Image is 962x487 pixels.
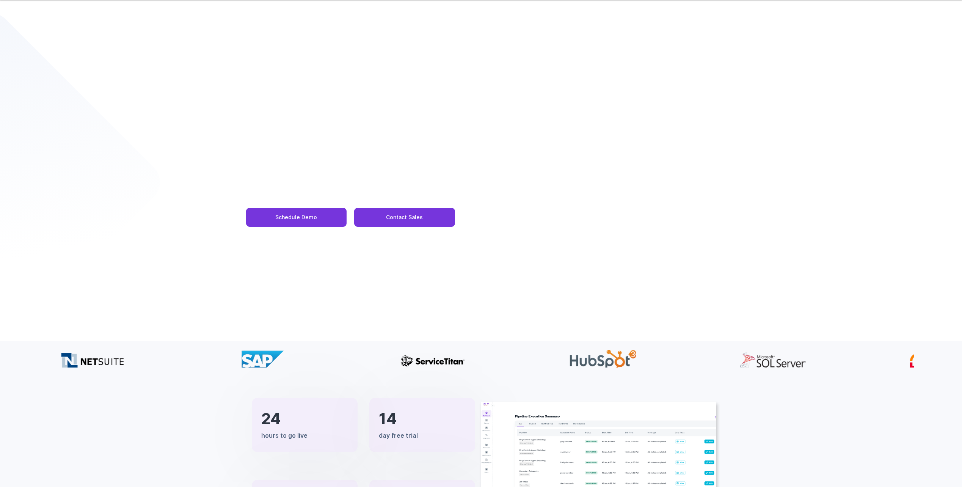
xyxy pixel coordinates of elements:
[246,208,347,227] a: Schedule Demo
[379,431,418,440] p: day free trial
[261,409,281,428] strong: 24
[379,409,397,428] strong: 14
[354,208,455,227] a: Contact Sales
[261,431,308,440] p: hours to go live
